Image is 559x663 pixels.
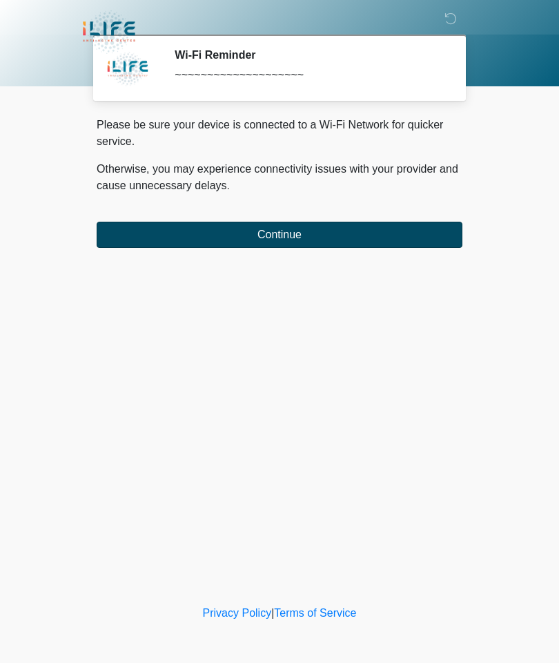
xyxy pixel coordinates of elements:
[175,67,442,84] div: ~~~~~~~~~~~~~~~~~~~~
[97,161,462,194] p: Otherwise, you may experience connectivity issues with your provider and cause unnecessary delays
[83,10,135,54] img: iLIFE Anti-Aging Center Logo
[227,180,230,191] span: .
[271,607,274,619] a: |
[274,607,356,619] a: Terms of Service
[97,117,462,150] p: Please be sure your device is connected to a Wi-Fi Network for quicker service.
[203,607,272,619] a: Privacy Policy
[97,222,462,248] button: Continue
[107,48,148,90] img: Agent Avatar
